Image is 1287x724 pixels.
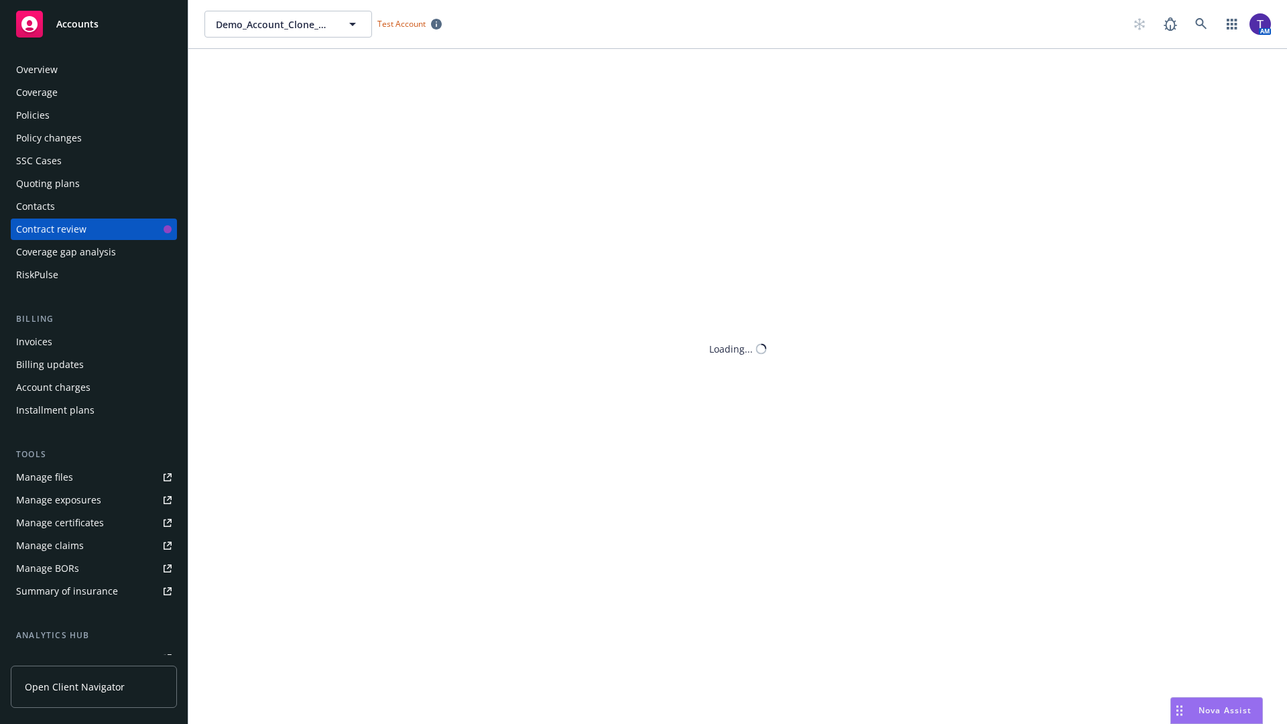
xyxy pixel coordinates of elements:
div: Summary of insurance [16,581,118,602]
span: Test Account [372,17,447,31]
div: Manage files [16,467,73,488]
div: Coverage [16,82,58,103]
div: Contract review [16,219,86,240]
a: Search [1188,11,1215,38]
span: Test Account [377,18,426,29]
a: Coverage gap analysis [11,241,177,263]
span: Nova Assist [1199,705,1251,716]
div: Analytics hub [11,629,177,642]
div: Billing updates [16,354,84,375]
a: Report a Bug [1157,11,1184,38]
div: Manage certificates [16,512,104,534]
a: SSC Cases [11,150,177,172]
a: Installment plans [11,400,177,421]
a: Billing updates [11,354,177,375]
a: Start snowing [1126,11,1153,38]
a: Manage certificates [11,512,177,534]
div: Manage exposures [16,489,101,511]
a: Quoting plans [11,173,177,194]
div: Manage BORs [16,558,79,579]
div: Account charges [16,377,90,398]
a: Manage files [11,467,177,488]
a: RiskPulse [11,264,177,286]
a: Accounts [11,5,177,43]
div: Loading... [709,342,753,356]
a: Contacts [11,196,177,217]
button: Nova Assist [1170,697,1263,724]
a: Summary of insurance [11,581,177,602]
a: Policies [11,105,177,126]
div: Quoting plans [16,173,80,194]
a: Invoices [11,331,177,353]
div: Tools [11,448,177,461]
div: Invoices [16,331,52,353]
span: Accounts [56,19,99,29]
div: Installment plans [16,400,95,421]
div: Drag to move [1171,698,1188,723]
a: Contract review [11,219,177,240]
a: Switch app [1219,11,1245,38]
div: RiskPulse [16,264,58,286]
a: Manage BORs [11,558,177,579]
div: Coverage gap analysis [16,241,116,263]
a: Coverage [11,82,177,103]
div: SSC Cases [16,150,62,172]
a: Policy changes [11,127,177,149]
a: Manage exposures [11,489,177,511]
div: Policies [16,105,50,126]
div: Manage claims [16,535,84,556]
div: Policy changes [16,127,82,149]
a: Manage claims [11,535,177,556]
div: Contacts [16,196,55,217]
span: Open Client Navigator [25,680,125,694]
img: photo [1249,13,1271,35]
div: Loss summary generator [16,648,127,669]
div: Overview [16,59,58,80]
a: Overview [11,59,177,80]
span: Demo_Account_Clone_QA_CR_Tests_Client [216,17,332,32]
a: Loss summary generator [11,648,177,669]
a: Account charges [11,377,177,398]
button: Demo_Account_Clone_QA_CR_Tests_Client [204,11,372,38]
div: Billing [11,312,177,326]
